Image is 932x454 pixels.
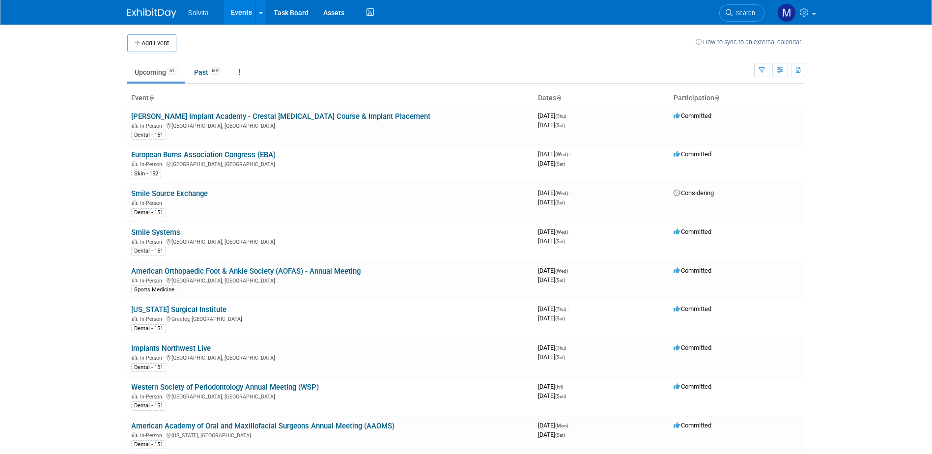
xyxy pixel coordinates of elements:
div: [GEOGRAPHIC_DATA], [GEOGRAPHIC_DATA] [131,392,530,400]
span: [DATE] [538,150,571,158]
span: (Sun) [555,394,566,399]
span: (Thu) [555,307,566,312]
span: [DATE] [538,353,565,361]
span: In-Person [140,239,165,245]
span: (Sat) [555,355,565,360]
span: Committed [674,267,711,274]
div: Dental - 151 [131,247,166,255]
a: Sort by Participation Type [714,94,719,102]
img: In-Person Event [132,200,138,205]
span: - [565,383,566,390]
img: In-Person Event [132,123,138,128]
a: American Orthopaedic Foot & Ankle Society (AOFAS) - Annual Meeting [131,267,361,276]
th: Participation [670,90,805,107]
span: [DATE] [538,121,565,129]
span: (Thu) [555,345,566,351]
span: - [569,267,571,274]
span: - [567,305,569,312]
span: [DATE] [538,276,565,284]
span: Committed [674,383,711,390]
span: 61 [167,67,177,75]
span: [DATE] [538,383,566,390]
span: In-Person [140,355,165,361]
a: Past601 [187,63,229,82]
a: [US_STATE] Surgical Institute [131,305,226,314]
img: ExhibitDay [127,8,176,18]
a: Smile Systems [131,228,180,237]
span: 601 [209,67,222,75]
span: (Wed) [555,191,568,196]
span: [DATE] [538,344,569,351]
span: (Sat) [555,432,565,438]
span: (Sat) [555,123,565,128]
span: (Sat) [555,161,565,167]
a: Smile Source Exchange [131,189,208,198]
span: (Sat) [555,239,565,244]
span: (Wed) [555,229,568,235]
span: - [569,150,571,158]
span: - [569,422,571,429]
span: [DATE] [538,422,571,429]
span: [DATE] [538,305,569,312]
span: Search [733,9,755,17]
a: American Academy of Oral and Maxillofacial Surgeons Annual Meeting (AAOMS) [131,422,395,430]
span: [DATE] [538,237,565,245]
span: Committed [674,112,711,119]
div: Greeley, [GEOGRAPHIC_DATA] [131,314,530,322]
span: (Sat) [555,278,565,283]
span: Committed [674,422,711,429]
span: [DATE] [538,267,571,274]
a: European Burns Association Congress (EBA) [131,150,276,159]
button: Add Event [127,34,176,52]
img: In-Person Event [132,394,138,398]
div: Sports Medicine [131,285,177,294]
div: [GEOGRAPHIC_DATA], [GEOGRAPHIC_DATA] [131,276,530,284]
span: In-Person [140,161,165,168]
div: [US_STATE], [GEOGRAPHIC_DATA] [131,431,530,439]
a: How to sync to an external calendar... [696,38,805,46]
span: Committed [674,150,711,158]
span: - [569,189,571,197]
span: [DATE] [538,431,565,438]
span: In-Person [140,394,165,400]
th: Event [127,90,534,107]
span: (Thu) [555,113,566,119]
div: [GEOGRAPHIC_DATA], [GEOGRAPHIC_DATA] [131,121,530,129]
div: Dental - 151 [131,324,166,333]
div: Skin - 152 [131,170,161,178]
span: Committed [674,344,711,351]
div: [GEOGRAPHIC_DATA], [GEOGRAPHIC_DATA] [131,160,530,168]
span: [DATE] [538,228,571,235]
a: Search [719,4,764,22]
span: [DATE] [538,112,569,119]
span: [DATE] [538,392,566,399]
span: In-Person [140,432,165,439]
img: In-Person Event [132,432,138,437]
span: (Fri) [555,384,563,390]
span: Committed [674,228,711,235]
th: Dates [534,90,670,107]
div: Dental - 151 [131,208,166,217]
div: [GEOGRAPHIC_DATA], [GEOGRAPHIC_DATA] [131,353,530,361]
a: [PERSON_NAME] Implant Academy - Crestal [MEDICAL_DATA] Course & Implant Placement [131,112,430,121]
span: In-Person [140,123,165,129]
span: [DATE] [538,199,565,206]
div: Dental - 151 [131,440,166,449]
span: Solvita [188,9,209,17]
span: [DATE] [538,189,571,197]
span: (Sat) [555,316,565,321]
span: In-Person [140,200,165,206]
span: (Sat) [555,200,565,205]
span: - [567,344,569,351]
div: Dental - 151 [131,131,166,140]
span: (Mon) [555,423,568,428]
a: Sort by Start Date [556,94,561,102]
img: In-Person Event [132,278,138,283]
img: In-Person Event [132,316,138,321]
span: Considering [674,189,714,197]
a: Western Society of Periodontology Annual Meeting (WSP) [131,383,319,392]
span: - [567,112,569,119]
a: Implants Northwest Live [131,344,211,353]
a: Upcoming61 [127,63,185,82]
div: [GEOGRAPHIC_DATA], [GEOGRAPHIC_DATA] [131,237,530,245]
